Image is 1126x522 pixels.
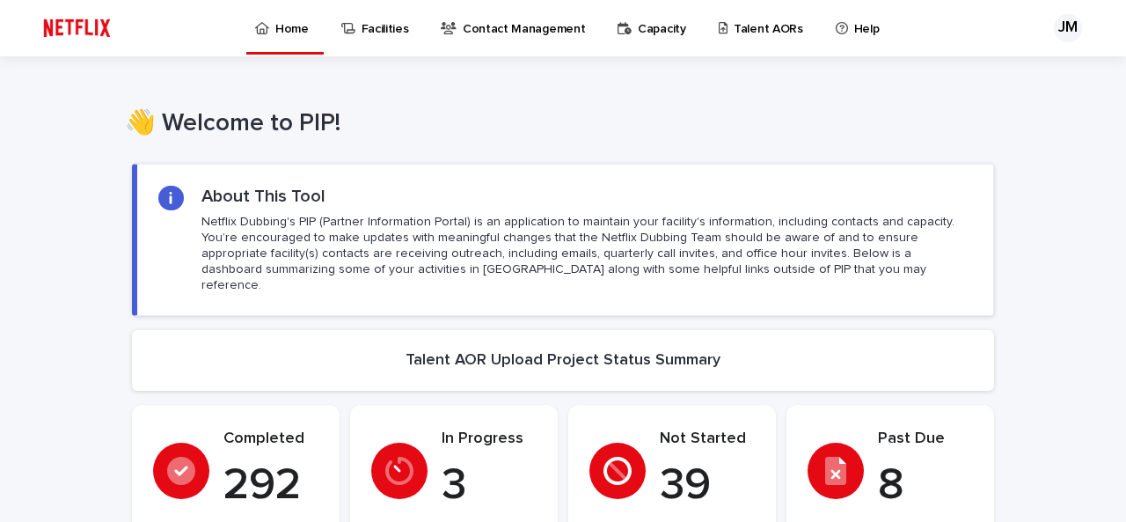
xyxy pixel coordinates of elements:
[1054,14,1082,42] div: JM
[201,214,972,294] p: Netflix Dubbing's PIP (Partner Information Portal) is an application to maintain your facility's ...
[125,109,987,139] h1: 👋 Welcome to PIP!
[201,186,325,207] h2: About This Tool
[406,351,720,371] h2: Talent AOR Upload Project Status Summary
[660,430,755,449] p: Not Started
[878,460,973,512] p: 8
[660,460,755,512] p: 39
[223,430,318,449] p: Completed
[35,11,119,46] img: ifQbXi3ZQGMSEF7WDB7W
[442,460,537,512] p: 3
[223,460,318,512] p: 292
[878,430,973,449] p: Past Due
[442,430,537,449] p: In Progress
